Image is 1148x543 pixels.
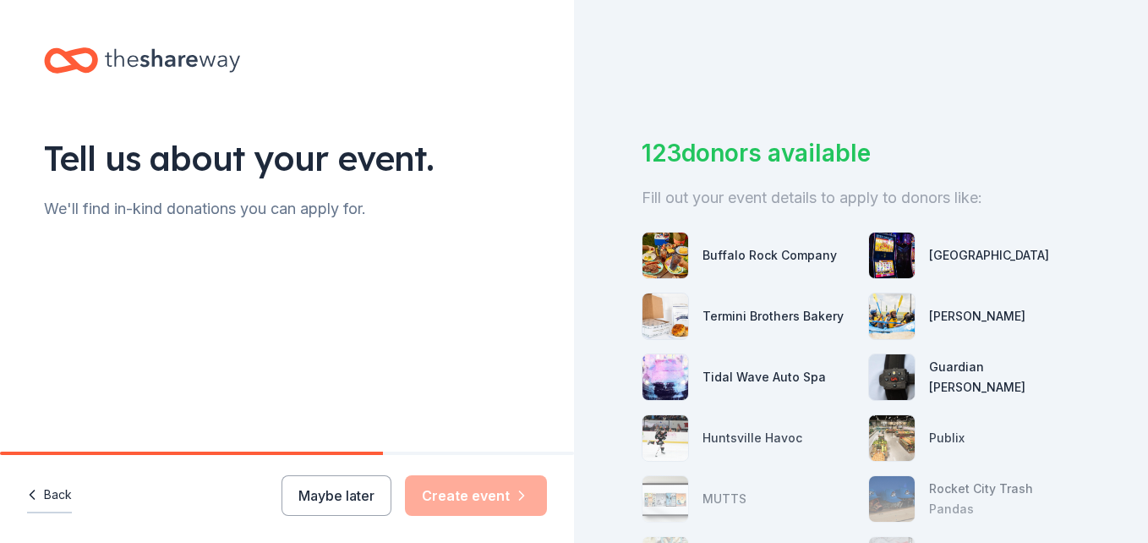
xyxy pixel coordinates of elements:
button: Back [27,478,72,513]
div: [GEOGRAPHIC_DATA] [929,245,1049,266]
div: Fill out your event details to apply to donors like: [642,184,1080,211]
div: Buffalo Rock Company [702,245,837,266]
div: Tell us about your event. [44,134,531,182]
div: Tidal Wave Auto Spa [702,367,826,387]
img: photo for Wind Creek Hospitality [869,233,915,278]
img: photo for Termini Brothers Bakery [642,293,688,339]
div: 123 donors available [642,135,1080,171]
img: photo for Buffalo Rock Company [642,233,688,278]
img: photo for Montgomery Whitewater [869,293,915,339]
div: We'll find in-kind donations you can apply for. [44,195,531,222]
div: [PERSON_NAME] [929,306,1025,326]
div: Termini Brothers Bakery [702,306,844,326]
button: Maybe later [282,475,391,516]
img: photo for Tidal Wave Auto Spa [642,354,688,400]
div: Guardian [PERSON_NAME] [929,357,1081,398]
img: photo for Guardian Angel Device [869,354,915,400]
